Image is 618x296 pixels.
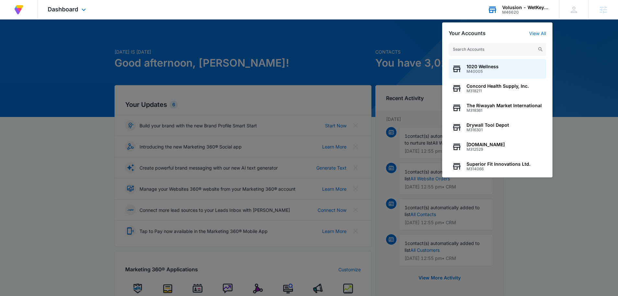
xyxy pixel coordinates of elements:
[467,108,542,113] span: M318361
[48,6,78,13] span: Dashboard
[467,84,529,89] span: Concord Health Supply, Inc.
[467,103,542,108] span: The Riwayah Market International
[449,118,546,137] button: Drywall Tool DepotM316301
[449,98,546,118] button: The Riwayah Market InternationalM318361
[449,79,546,98] button: Concord Health Supply, Inc.M318211
[467,161,530,167] span: Superior Fit Innovations Ltd.
[467,167,530,171] span: M314066
[467,147,505,152] span: M312529
[449,59,546,79] button: 1020 WellnessM40005
[449,43,546,56] input: Search Accounts
[467,89,529,93] span: M318211
[467,64,499,69] span: 1020 Wellness
[529,31,546,36] a: View All
[467,69,499,74] span: M40005
[467,142,505,147] span: [DOMAIN_NAME]
[467,128,509,132] span: M316301
[502,5,550,10] div: account name
[13,4,25,16] img: Volusion
[467,122,509,128] span: Drywall Tool Depot
[502,10,550,15] div: account id
[449,157,546,176] button: Superior Fit Innovations Ltd.M314066
[449,137,546,157] button: [DOMAIN_NAME]M312529
[449,30,486,36] h2: Your Accounts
